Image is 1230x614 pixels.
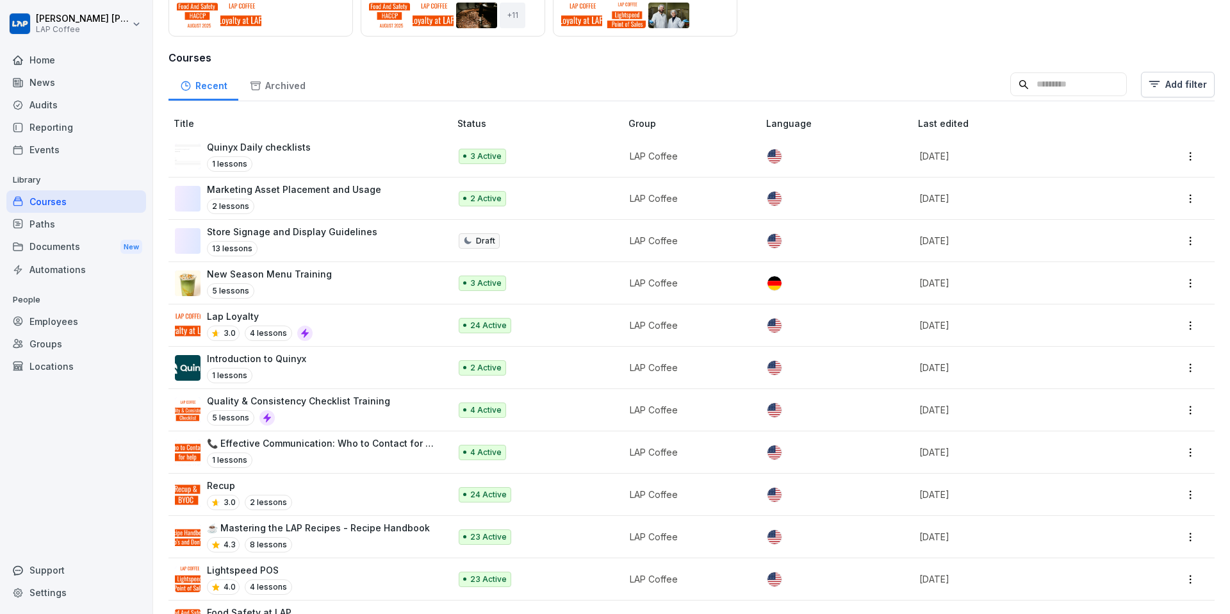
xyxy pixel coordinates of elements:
p: Lap Loyalty [207,310,313,323]
p: Quality & Consistency Checklist Training [207,394,390,408]
div: + 11 [500,3,525,28]
p: 23 Active [470,574,507,585]
p: 1 lessons [207,368,252,383]
p: Language [766,117,913,130]
p: 3 Active [470,151,502,162]
img: qkupkel8ug92vzd4osfsfnj7.png [175,440,201,465]
img: f50nzvx4ss32m6aoab4l0s5i.png [175,313,201,338]
p: LAP Coffee [630,319,746,332]
p: 2 Active [470,193,502,204]
p: 4.0 [224,581,236,593]
h3: Courses [168,50,1215,65]
p: 23 Active [470,531,507,543]
p: LAP Coffee [630,445,746,459]
p: LAP Coffee [630,276,746,290]
p: Introduction to Quinyx [207,352,306,365]
img: us.svg [767,319,782,333]
p: 2 lessons [245,495,292,510]
p: [DATE] [919,530,1124,543]
a: Audits [6,94,146,116]
p: Title [174,117,452,130]
img: us.svg [767,488,782,502]
a: Employees [6,310,146,333]
p: [DATE] [919,445,1124,459]
a: Paths [6,213,146,235]
div: Documents [6,235,146,259]
p: 24 Active [470,320,507,331]
p: 4 lessons [245,579,292,595]
p: Lightspeed POS [207,563,292,577]
p: [DATE] [919,361,1124,374]
p: 13 lessons [207,241,258,256]
p: Group [628,117,761,130]
img: qpz5f7h4u24zni0s6wvcke94.png [175,270,201,296]
p: 1 lessons [207,452,252,468]
p: 2 lessons [207,199,254,214]
p: [DATE] [919,403,1124,417]
a: Settings [6,581,146,604]
p: [DATE] [919,149,1124,163]
p: 2 Active [470,362,502,374]
img: ckdyadu5chsm5mkruzybz4ro.png [175,355,201,381]
p: LAP Coffee [630,192,746,205]
p: Store Signage and Display Guidelines [207,225,377,238]
img: u6o1x6ymd5brm0ufhs24j8ux.png [175,397,201,423]
p: [PERSON_NAME] [PERSON_NAME] [36,13,129,24]
a: Courses [6,190,146,213]
p: [DATE] [919,488,1124,501]
a: News [6,71,146,94]
p: LAP Coffee [36,25,129,34]
img: ihdwtu8ikrkpweouckqzdftn.png [175,144,201,169]
a: Locations [6,355,146,378]
button: Add filter [1141,72,1215,97]
p: Recup [207,479,292,492]
a: Groups [6,333,146,355]
p: LAP Coffee [630,530,746,543]
p: New Season Menu Training [207,267,332,281]
img: us.svg [767,403,782,417]
p: Library [6,170,146,190]
p: LAP Coffee [630,572,746,586]
p: [DATE] [919,319,1124,332]
img: us.svg [767,234,782,248]
div: Support [6,559,146,581]
p: Quinyx Daily checklists [207,140,311,154]
a: Home [6,49,146,71]
a: Recent [168,68,238,101]
p: 4 Active [470,447,502,458]
p: ☕ Mastering the LAP Recipes - Recipe Handbook [207,521,430,535]
a: Events [6,138,146,161]
div: Automations [6,258,146,281]
p: 24 Active [470,489,507,501]
p: Draft [476,235,495,247]
a: DocumentsNew [6,235,146,259]
img: us.svg [767,572,782,586]
img: us.svg [767,192,782,206]
div: Reporting [6,116,146,138]
p: 3 Active [470,278,502,289]
a: Archived [238,68,316,101]
p: 1 lessons [207,156,252,172]
p: 5 lessons [207,283,254,299]
p: Marketing Asset Placement and Usage [207,183,381,196]
p: LAP Coffee [630,361,746,374]
p: 3.0 [224,328,236,339]
p: 4.3 [224,539,236,551]
p: 8 lessons [245,537,292,552]
img: us.svg [767,530,782,544]
p: [DATE] [919,572,1124,586]
img: de.svg [767,276,782,290]
p: [DATE] [919,276,1124,290]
